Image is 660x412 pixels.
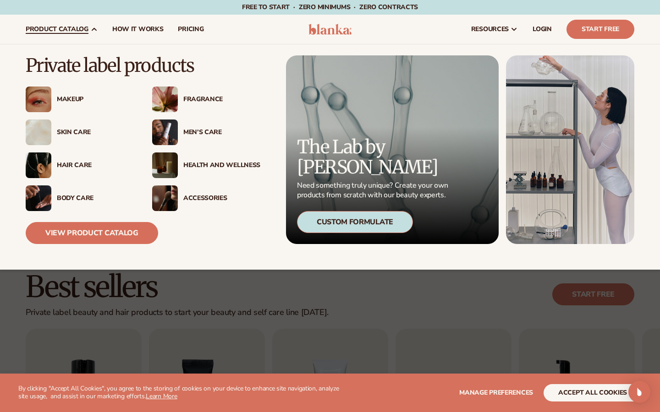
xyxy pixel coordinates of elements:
div: Skin Care [57,129,134,136]
img: Male holding moisturizer bottle. [152,119,178,145]
img: Female with makeup brush. [152,185,178,211]
span: resources [471,26,509,33]
a: Female hair pulled back with clips. Hair Care [26,152,134,178]
img: logo [308,24,352,35]
span: Free to start · ZERO minimums · ZERO contracts [242,3,418,11]
img: Candles and incense on table. [152,152,178,178]
img: Female hair pulled back with clips. [26,152,51,178]
img: Female with glitter eye makeup. [26,87,51,112]
img: Male hand applying moisturizer. [26,185,51,211]
a: LOGIN [525,15,559,44]
span: LOGIN [533,26,552,33]
div: Fragrance [183,96,260,103]
p: Need something truly unique? Create your own products from scratch with our beauty experts. [297,181,451,200]
img: Pink blooming flower. [152,87,178,112]
p: The Lab by [PERSON_NAME] [297,137,451,177]
div: Body Care [57,195,134,202]
a: Female with makeup brush. Accessories [152,185,260,211]
button: accept all cookies [544,384,642,401]
a: How It Works [105,15,171,44]
div: Hair Care [57,162,134,169]
a: Female with glitter eye makeup. Makeup [26,87,134,112]
a: Cream moisturizer swatch. Skin Care [26,119,134,145]
a: Male holding moisturizer bottle. Men’s Care [152,119,260,145]
a: Start Free [566,20,634,39]
span: How It Works [112,26,164,33]
a: product catalog [18,15,105,44]
p: Private label products [26,55,260,76]
a: Microscopic product formula. The Lab by [PERSON_NAME] Need something truly unique? Create your ow... [286,55,499,244]
a: Learn More [146,392,177,401]
div: Open Intercom Messenger [628,381,650,403]
span: pricing [178,26,203,33]
div: Health And Wellness [183,162,260,169]
a: pricing [170,15,211,44]
div: Accessories [183,195,260,202]
a: Male hand applying moisturizer. Body Care [26,185,134,211]
p: By clicking "Accept All Cookies", you agree to the storing of cookies on your device to enhance s... [18,385,345,401]
span: Manage preferences [459,388,533,397]
a: resources [464,15,525,44]
div: Custom Formulate [297,211,413,233]
button: Manage preferences [459,384,533,401]
a: Candles and incense on table. Health And Wellness [152,152,260,178]
img: Female in lab with equipment. [506,55,634,244]
span: product catalog [26,26,88,33]
img: Cream moisturizer swatch. [26,119,51,145]
div: Men’s Care [183,129,260,136]
div: Makeup [57,96,134,103]
a: View Product Catalog [26,222,158,244]
a: Pink blooming flower. Fragrance [152,87,260,112]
